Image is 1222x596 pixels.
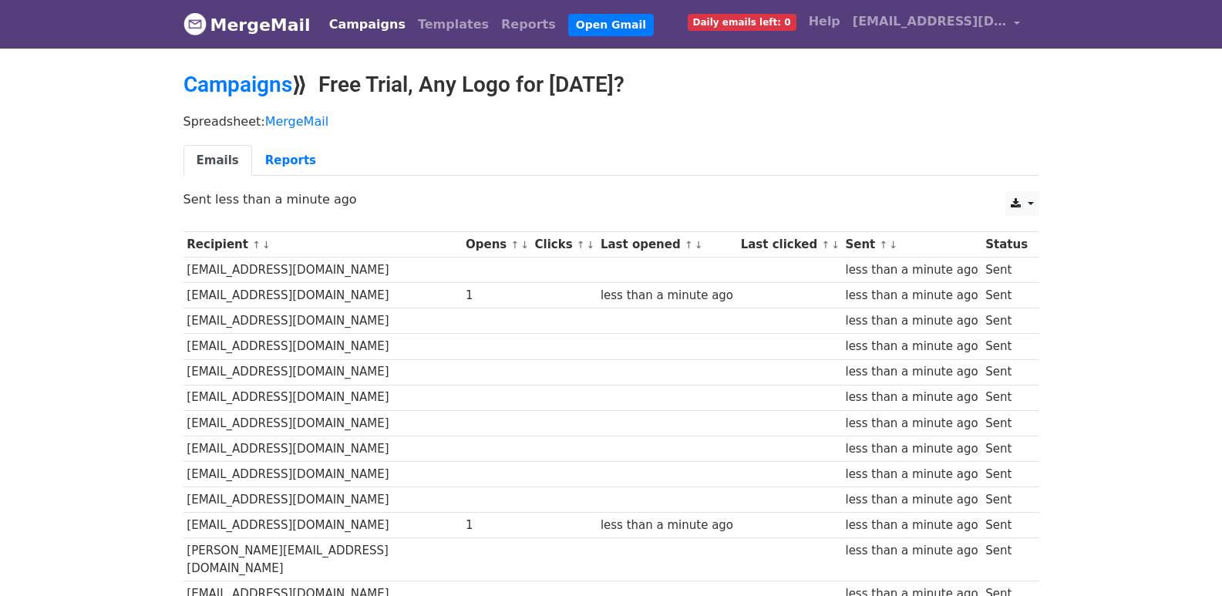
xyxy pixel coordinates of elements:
[845,312,978,330] div: less than a minute ago
[845,542,978,560] div: less than a minute ago
[183,258,463,283] td: [EMAIL_ADDRESS][DOMAIN_NAME]
[981,385,1031,410] td: Sent
[183,334,463,359] td: [EMAIL_ADDRESS][DOMAIN_NAME]
[183,308,463,334] td: [EMAIL_ADDRESS][DOMAIN_NAME]
[845,287,978,305] div: less than a minute ago
[821,239,830,251] a: ↑
[889,239,897,251] a: ↓
[265,114,328,129] a: MergeMail
[981,359,1031,385] td: Sent
[183,8,311,41] a: MergeMail
[845,466,978,483] div: less than a minute ago
[842,232,982,258] th: Sent
[803,6,847,37] a: Help
[981,538,1031,581] td: Sent
[462,232,531,258] th: Opens
[183,410,463,436] td: [EMAIL_ADDRESS][DOMAIN_NAME]
[568,14,654,36] a: Open Gmail
[685,239,693,251] a: ↑
[845,389,978,406] div: less than a minute ago
[981,258,1031,283] td: Sent
[880,239,888,251] a: ↑
[587,239,595,251] a: ↓
[531,232,597,258] th: Clicks
[845,491,978,509] div: less than a minute ago
[981,487,1031,513] td: Sent
[183,538,463,581] td: [PERSON_NAME][EMAIL_ADDRESS][DOMAIN_NAME]
[688,14,796,31] span: Daily emails left: 0
[682,6,803,37] a: Daily emails left: 0
[183,113,1039,130] p: Spreadsheet:
[183,385,463,410] td: [EMAIL_ADDRESS][DOMAIN_NAME]
[845,363,978,381] div: less than a minute ago
[845,261,978,279] div: less than a minute ago
[183,436,463,461] td: [EMAIL_ADDRESS][DOMAIN_NAME]
[845,517,978,534] div: less than a minute ago
[981,436,1031,461] td: Sent
[981,410,1031,436] td: Sent
[981,283,1031,308] td: Sent
[981,513,1031,538] td: Sent
[495,9,562,40] a: Reports
[520,239,529,251] a: ↓
[183,232,463,258] th: Recipient
[183,359,463,385] td: [EMAIL_ADDRESS][DOMAIN_NAME]
[183,283,463,308] td: [EMAIL_ADDRESS][DOMAIN_NAME]
[466,287,527,305] div: 1
[981,232,1031,258] th: Status
[262,239,271,251] a: ↓
[847,6,1027,42] a: [EMAIL_ADDRESS][DOMAIN_NAME]
[981,461,1031,487] td: Sent
[845,440,978,458] div: less than a minute ago
[981,308,1031,334] td: Sent
[183,191,1039,207] p: Sent less than a minute ago
[183,487,463,513] td: [EMAIL_ADDRESS][DOMAIN_NAME]
[981,334,1031,359] td: Sent
[845,338,978,355] div: less than a minute ago
[466,517,527,534] div: 1
[845,415,978,433] div: less than a minute ago
[601,287,733,305] div: less than a minute ago
[412,9,495,40] a: Templates
[737,232,842,258] th: Last clicked
[601,517,733,534] div: less than a minute ago
[183,145,252,177] a: Emails
[183,513,463,538] td: [EMAIL_ADDRESS][DOMAIN_NAME]
[597,232,737,258] th: Last opened
[831,239,840,251] a: ↓
[183,72,292,97] a: Campaigns
[183,12,207,35] img: MergeMail logo
[183,461,463,487] td: [EMAIL_ADDRESS][DOMAIN_NAME]
[252,239,261,251] a: ↑
[323,9,412,40] a: Campaigns
[577,239,585,251] a: ↑
[510,239,519,251] a: ↑
[695,239,703,251] a: ↓
[183,72,1039,98] h2: ⟫ Free Trial, Any Logo for [DATE]?
[252,145,329,177] a: Reports
[853,12,1007,31] span: [EMAIL_ADDRESS][DOMAIN_NAME]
